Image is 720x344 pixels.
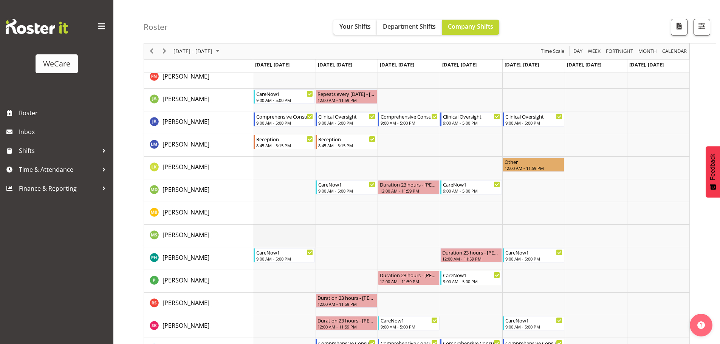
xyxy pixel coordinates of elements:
[19,126,110,137] span: Inbox
[381,113,438,120] div: Comprehensive Consult
[505,158,562,165] div: Other
[505,61,539,68] span: [DATE], [DATE]
[256,97,313,103] div: 9:00 AM - 5:00 PM
[254,135,315,149] div: Lainie Montgomery"s event - Reception Begin From Monday, August 18, 2025 at 8:45:00 AM GMT+12:00 ...
[316,112,377,126] div: John Ko"s event - Clinical Oversight Begin From Tuesday, August 19, 2025 at 9:00:00 AM GMT+12:00 ...
[316,89,377,104] div: Jane Arps"s event - Repeats every tuesday - Jane Arps Begin From Tuesday, August 19, 2025 at 12:0...
[440,271,502,285] div: Pooja Prabhu"s event - CareNow1 Begin From Thursday, August 21, 2025 at 9:00:00 AM GMT+12:00 Ends...
[163,94,209,103] a: [PERSON_NAME]
[171,43,224,59] div: August 18 - 24, 2025
[318,180,375,188] div: CareNow1
[256,248,313,256] div: CareNow1
[144,247,253,270] td: Philippa Henry resource
[378,112,440,126] div: John Ko"s event - Comprehensive Consult Begin From Wednesday, August 20, 2025 at 9:00:00 AM GMT+1...
[144,270,253,293] td: Pooja Prabhu resource
[256,135,313,143] div: Reception
[144,134,253,157] td: Lainie Montgomery resource
[318,188,375,194] div: 9:00 AM - 5:00 PM
[158,43,171,59] div: next period
[163,298,209,307] a: [PERSON_NAME]
[505,248,562,256] div: CareNow1
[605,47,634,56] span: Fortnight
[318,142,375,148] div: 8:45 AM - 5:15 PM
[503,316,564,330] div: Saahit Kour"s event - CareNow1 Begin From Friday, August 22, 2025 at 9:00:00 AM GMT+12:00 Ends At...
[380,188,438,194] div: 12:00 AM - 11:59 PM
[573,47,583,56] span: Day
[378,271,440,285] div: Pooja Prabhu"s event - Duration 23 hours - Pooja Prabhu Begin From Wednesday, August 20, 2025 at ...
[505,316,562,324] div: CareNow1
[19,164,98,175] span: Time & Attendance
[661,47,687,56] span: calendar
[505,324,562,330] div: 9:00 AM - 5:00 PM
[256,113,313,120] div: Comprehensive Consult
[629,61,664,68] span: [DATE], [DATE]
[163,321,209,330] a: [PERSON_NAME]
[540,47,566,56] button: Time Scale
[316,316,377,330] div: Saahit Kour"s event - Duration 23 hours - Saahit Kour Begin From Tuesday, August 19, 2025 at 12:0...
[318,120,375,126] div: 9:00 AM - 5:00 PM
[440,112,502,126] div: John Ko"s event - Clinical Oversight Begin From Thursday, August 21, 2025 at 9:00:00 AM GMT+12:00...
[144,293,253,315] td: Rhianne Sharples resource
[333,20,377,35] button: Your Shifts
[256,90,313,97] div: CareNow1
[163,253,209,262] a: [PERSON_NAME]
[163,72,209,81] a: [PERSON_NAME]
[318,61,352,68] span: [DATE], [DATE]
[317,294,375,301] div: Duration 23 hours - [PERSON_NAME]
[163,321,209,330] span: [PERSON_NAME]
[145,43,158,59] div: previous period
[163,117,209,126] a: [PERSON_NAME]
[19,183,98,194] span: Finance & Reporting
[505,120,562,126] div: 9:00 AM - 5:00 PM
[255,61,290,68] span: [DATE], [DATE]
[254,89,315,104] div: Jane Arps"s event - CareNow1 Begin From Monday, August 18, 2025 at 9:00:00 AM GMT+12:00 Ends At M...
[443,113,500,120] div: Clinical Oversight
[572,47,584,56] button: Timeline Day
[163,299,209,307] span: [PERSON_NAME]
[442,256,500,262] div: 12:00 AM - 11:59 PM
[381,120,438,126] div: 9:00 AM - 5:00 PM
[440,248,502,262] div: Philippa Henry"s event - Duration 23 hours - Philippa Henry Begin From Thursday, August 21, 2025 ...
[709,154,716,180] span: Feedback
[144,157,253,179] td: Liandy Kritzinger resource
[144,111,253,134] td: John Ko resource
[317,316,375,324] div: Duration 23 hours - [PERSON_NAME]
[316,135,377,149] div: Lainie Montgomery"s event - Reception Begin From Tuesday, August 19, 2025 at 8:45:00 AM GMT+12:00...
[505,113,562,120] div: Clinical Oversight
[442,61,477,68] span: [DATE], [DATE]
[443,180,500,188] div: CareNow1
[19,107,110,119] span: Roster
[318,113,375,120] div: Clinical Oversight
[317,301,375,307] div: 12:00 AM - 11:59 PM
[256,142,313,148] div: 8:45 AM - 5:15 PM
[380,271,438,279] div: Duration 23 hours - [PERSON_NAME]
[381,316,438,324] div: CareNow1
[503,112,564,126] div: John Ko"s event - Clinical Oversight Begin From Friday, August 22, 2025 at 9:00:00 AM GMT+12:00 E...
[448,22,493,31] span: Company Shifts
[163,117,209,126] span: [PERSON_NAME]
[661,47,688,56] button: Month
[147,47,157,56] button: Previous
[316,293,377,308] div: Rhianne Sharples"s event - Duration 23 hours - Rhianne Sharples Begin From Tuesday, August 19, 20...
[256,256,313,262] div: 9:00 AM - 5:00 PM
[638,47,658,56] span: Month
[317,324,375,330] div: 12:00 AM - 11:59 PM
[637,47,658,56] button: Timeline Month
[697,321,705,329] img: help-xxl-2.png
[43,58,70,69] div: WeCare
[440,180,502,194] div: Marie-Claire Dickson-Bakker"s event - CareNow1 Begin From Thursday, August 21, 2025 at 9:00:00 AM...
[505,256,562,262] div: 9:00 AM - 5:00 PM
[503,248,564,262] div: Philippa Henry"s event - CareNow1 Begin From Friday, August 22, 2025 at 9:00:00 AM GMT+12:00 Ends...
[442,248,500,256] div: Duration 23 hours - [PERSON_NAME]
[254,248,315,262] div: Philippa Henry"s event - CareNow1 Begin From Monday, August 18, 2025 at 9:00:00 AM GMT+12:00 Ends...
[443,188,500,194] div: 9:00 AM - 5:00 PM
[163,276,209,285] a: [PERSON_NAME]
[19,145,98,156] span: Shifts
[163,140,209,149] a: [PERSON_NAME]
[380,278,438,284] div: 12:00 AM - 11:59 PM
[706,146,720,197] button: Feedback - Show survey
[144,202,253,225] td: Matthew Brewer resource
[144,225,253,247] td: Mehreen Sardar resource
